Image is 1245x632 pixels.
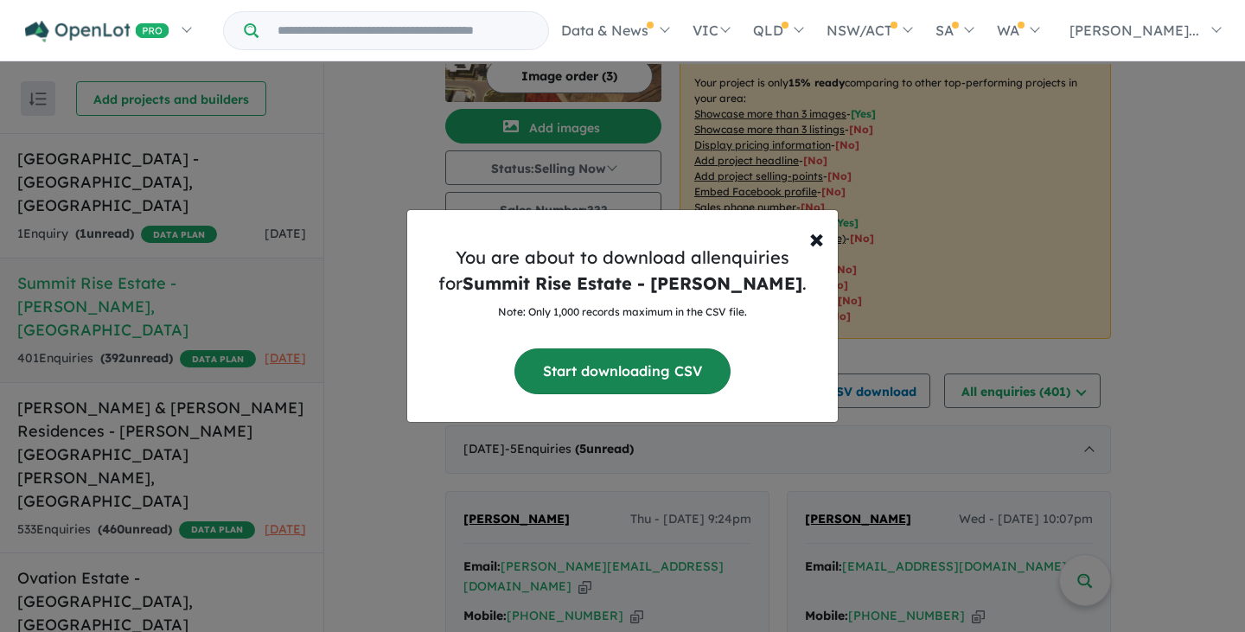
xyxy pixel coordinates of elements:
p: Note: Only 1,000 records maximum in the CSV file. [421,303,824,321]
img: Openlot PRO Logo White [25,21,169,42]
h5: You are about to download all enquiries for . [421,245,824,297]
button: Start downloading CSV [514,348,731,394]
strong: Summit Rise Estate - [PERSON_NAME] [463,272,802,294]
input: Try estate name, suburb, builder or developer [262,12,545,49]
span: × [809,220,824,255]
span: [PERSON_NAME]... [1069,22,1199,39]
